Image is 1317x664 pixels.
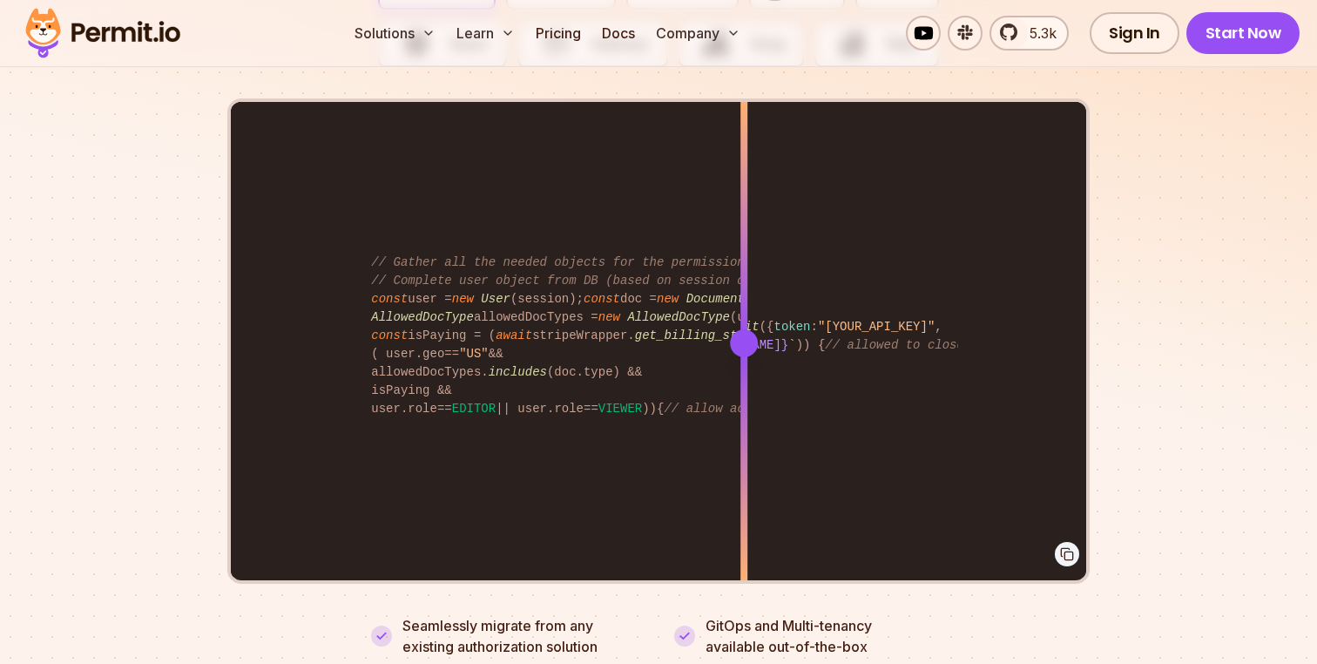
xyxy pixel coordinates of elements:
[706,615,872,657] p: GitOps and Multi-tenancy available out-of-the-box
[371,329,408,342] span: const
[554,402,584,416] span: role
[481,292,510,306] span: User
[371,292,408,306] span: const
[773,320,810,334] span: token
[584,292,620,306] span: const
[825,338,1008,352] span: // allowed to close issue
[989,16,1069,51] a: 5.3k
[348,16,442,51] button: Solutions
[818,320,935,334] span: "[YOUR_API_KEY]"
[686,292,745,306] span: Document
[371,255,788,269] span: // Gather all the needed objects for the permission check
[422,347,444,361] span: geo
[371,274,949,288] span: // Complete user object from DB (based on session object, only 3 DB queries...)
[449,16,522,51] button: Learn
[359,240,957,432] code: user = (session); doc = ( , , session. ); allowedDocTypes = (user. ); isPaying = ( stripeWrapper....
[1090,12,1179,54] a: Sign In
[635,329,767,342] span: get_billing_status
[459,347,489,361] span: "US"
[402,615,643,657] p: Seamlessly migrate from any existing authorization solution
[452,292,474,306] span: new
[1186,12,1300,54] a: Start Now
[17,3,188,63] img: Permit logo
[627,310,730,324] span: AllowedDocType
[598,402,642,416] span: VIEWER
[452,402,496,416] span: EDITOR
[598,310,620,324] span: new
[496,329,532,342] span: await
[489,365,547,379] span: includes
[595,16,642,51] a: Docs
[408,402,437,416] span: role
[529,16,588,51] a: Pricing
[649,16,747,51] button: Company
[371,310,474,324] span: AllowedDocType
[1019,23,1057,44] span: 5.3k
[657,292,679,306] span: new
[584,365,613,379] span: type
[664,402,773,416] span: // allow access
